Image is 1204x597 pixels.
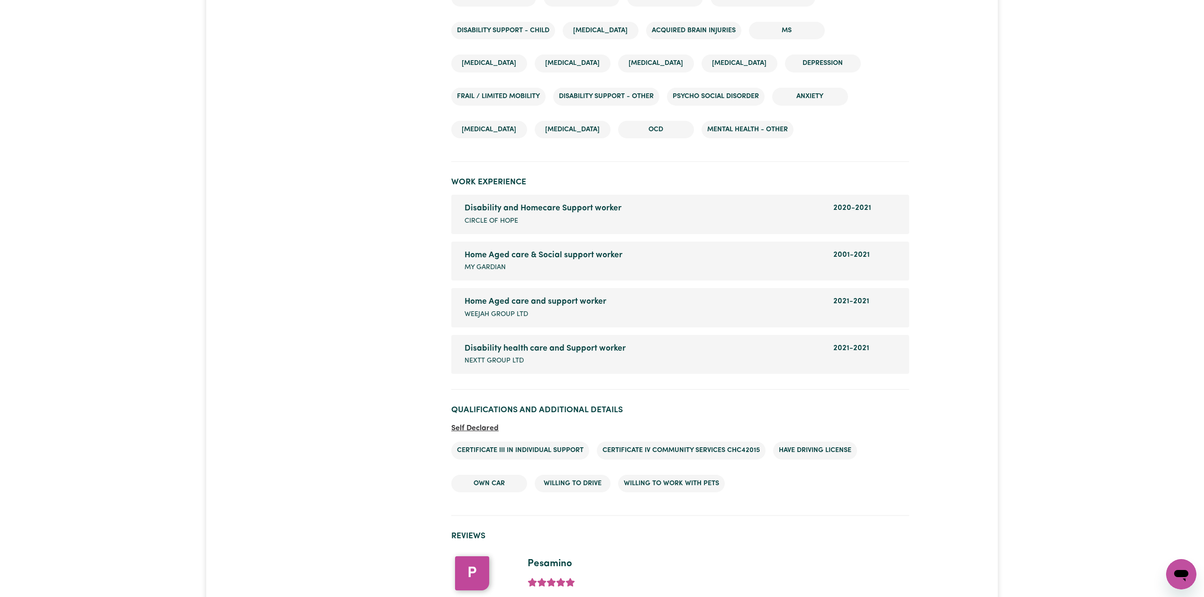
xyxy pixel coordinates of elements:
[646,22,741,40] li: Acquired Brain Injuries
[772,88,848,106] li: Anxiety
[618,475,725,493] li: Willing to work with pets
[702,54,777,72] li: [MEDICAL_DATA]
[465,296,822,308] div: Home Aged care and support worker
[833,204,871,212] span: 2020 - 2021
[465,202,822,215] div: Disability and Homecare Support worker
[451,442,589,460] li: Certificate III in Individual Support
[465,309,528,320] span: Weejah group Ltd
[618,121,694,139] li: OCD
[528,575,575,589] div: add rating by typing an integer from 0 to 5 or pressing arrow keys
[528,559,572,569] span: Pesamino
[451,22,555,40] li: Disability support - Child
[833,344,869,352] span: 2021 - 2021
[451,177,909,187] h2: Work Experience
[455,556,489,590] div: P
[1166,559,1196,589] iframe: Button to launch messaging window
[833,298,869,305] span: 2021 - 2021
[451,425,499,432] span: Self Declared
[451,475,527,493] li: Own Car
[773,442,857,460] li: Have driving license
[563,22,638,40] li: [MEDICAL_DATA]
[702,121,794,139] li: Mental Health - Other
[451,121,527,139] li: [MEDICAL_DATA]
[465,249,822,262] div: Home Aged care & Social support worker
[465,343,822,355] div: Disability health care and Support worker
[465,262,506,273] span: My Gardian
[553,88,659,106] li: Disability support - Other
[451,531,909,541] h2: Reviews
[833,251,870,259] span: 2001 - 2021
[535,121,611,139] li: [MEDICAL_DATA]
[667,88,765,106] li: Psycho social disorder
[597,442,766,460] li: Certificate IV Community services CHC42015
[451,88,546,106] li: Frail / limited mobility
[451,54,527,72] li: [MEDICAL_DATA]
[465,356,524,366] span: Nextt group Ltd
[465,216,518,226] span: Circle of hope
[749,22,825,40] li: MS
[618,54,694,72] li: [MEDICAL_DATA]
[535,54,611,72] li: [MEDICAL_DATA]
[535,475,611,493] li: Willing to drive
[451,405,909,415] h2: Qualifications and Additional Details
[785,54,861,72] li: Depression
